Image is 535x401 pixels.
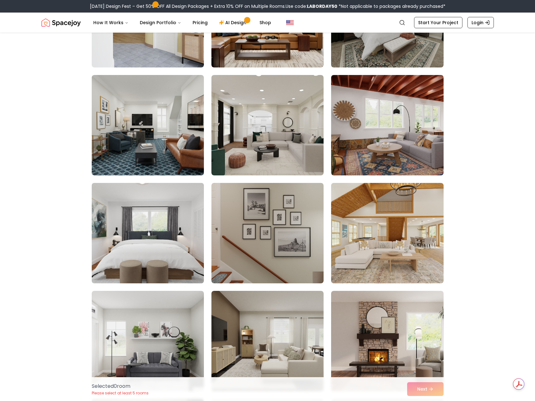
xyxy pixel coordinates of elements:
button: How It Works [88,16,134,29]
img: Room room-24 [331,183,443,283]
a: Pricing [188,16,213,29]
a: Shop [254,16,276,29]
img: Room room-23 [211,183,324,283]
img: Room room-19 [92,75,204,175]
img: Room room-21 [331,75,443,175]
img: Room room-20 [211,75,324,175]
img: Room room-26 [211,291,324,391]
a: Login [467,17,494,28]
a: AI Design [214,16,253,29]
span: *Not applicable to packages already purchased* [337,3,445,9]
a: Spacejoy [41,16,81,29]
p: Selected 0 room [92,382,149,390]
nav: Global [41,13,494,33]
img: Spacejoy Logo [41,16,81,29]
img: Room room-25 [92,291,204,391]
img: United States [286,19,294,26]
img: Room room-27 [331,291,443,391]
button: Design Portfolio [135,16,186,29]
img: Room room-22 [89,180,207,286]
a: Start Your Project [414,17,462,28]
nav: Main [88,16,276,29]
p: Please select at least 5 rooms [92,391,149,396]
b: LABORDAY50 [307,3,337,9]
div: [DATE] Design Fest – Get 50% OFF All Design Packages + Extra 10% OFF on Multiple Rooms. [90,3,445,9]
span: Use code: [286,3,337,9]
